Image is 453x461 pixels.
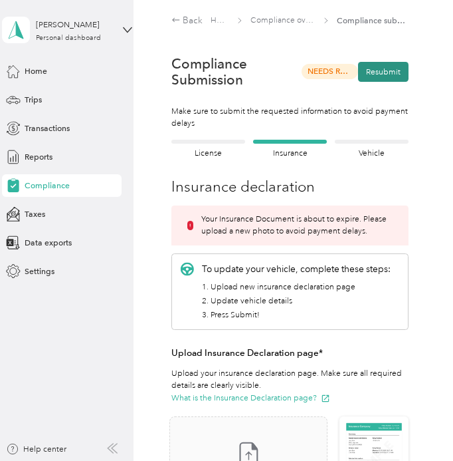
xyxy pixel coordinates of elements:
[171,346,408,360] h3: Upload Insurance Declaration page*
[202,295,391,307] li: 2. Update vehicle details
[171,392,330,404] button: What is the Insurance Declaration page?
[25,122,70,134] span: Transactions
[358,62,408,82] button: Resubmit
[202,262,391,276] p: To update your vehicle, complete these steps:
[202,281,391,293] li: 1. Upload new insurance declaration page
[201,214,393,237] p: Your Insurance Document is about to expire. Please upload a new photo to avoid payment delays.
[379,386,453,461] iframe: Everlance-gr Chat Button Frame
[302,64,359,79] span: Needs Review
[171,56,296,88] h1: Compliance Submission
[36,35,101,42] div: Personal dashboard
[335,148,408,160] h4: Vehicle
[202,309,391,321] li: 3. Press Submit!
[25,94,42,106] span: Trips
[25,65,47,77] span: Home
[250,15,329,25] a: Compliance overview
[211,15,233,25] a: Home
[171,176,408,198] h3: Insurance declaration
[36,19,119,31] div: [PERSON_NAME]
[25,208,45,220] span: Taxes
[25,265,54,277] span: Settings
[171,148,245,160] h4: License
[171,368,408,404] p: Upload your insurance declaration page. Make sure all required details are clearly visible.
[25,180,70,192] span: Compliance
[337,15,408,27] span: Compliance submission
[25,151,52,163] span: Reports
[171,14,203,28] div: Back
[25,237,72,249] span: Data exports
[253,148,327,160] h4: Insurance
[6,443,66,455] button: Help center
[171,106,408,130] div: Make sure to submit the requested information to avoid payment delays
